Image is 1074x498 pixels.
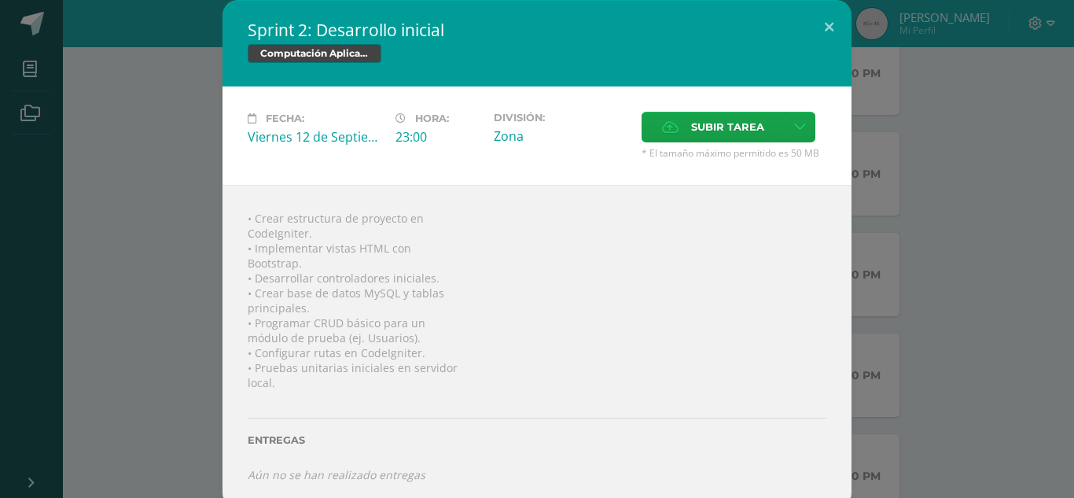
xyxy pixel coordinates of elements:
span: Computación Aplicada [248,44,381,63]
i: Aún no se han realizado entregas [248,467,425,482]
span: Fecha: [266,113,304,124]
label: Entregas [248,434,826,446]
span: Subir tarea [691,113,764,142]
span: Hora: [415,113,449,124]
label: División: [494,112,629,124]
div: Zona [494,127,629,145]
div: Viernes 12 de Septiembre [248,128,383,146]
div: 23:00 [395,128,481,146]
span: * El tamaño máximo permitido es 50 MB [642,146,826,160]
h2: Sprint 2: Desarrollo inicial [248,19,826,41]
